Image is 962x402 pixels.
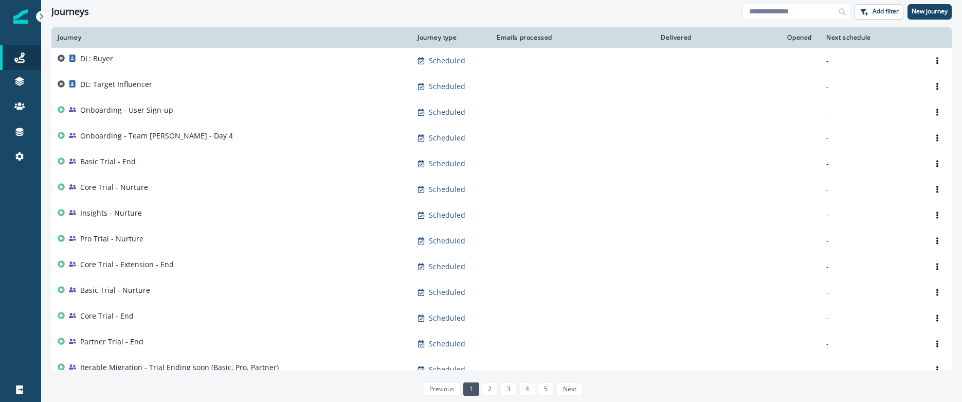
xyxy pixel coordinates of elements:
p: - [826,107,917,117]
p: Core Trial - Extension - End [80,259,174,270]
button: Options [929,336,946,352]
p: - [826,56,917,66]
p: Pro Trial - Nurture [80,234,143,244]
a: Page 3 [500,382,516,396]
button: Options [929,233,946,249]
p: Scheduled [429,364,465,375]
p: Scheduled [429,210,465,220]
a: Basic Trial - EndScheduled--Options [51,151,952,177]
p: Add filter [873,8,899,15]
p: - [826,287,917,298]
p: Scheduled [429,159,465,169]
a: Page 1 is your current page [463,382,479,396]
a: Page 5 [538,382,554,396]
p: Scheduled [429,184,465,195]
p: Insights - Nurture [80,208,142,218]
img: Inflection [13,9,28,24]
p: DL: Target Influencer [80,79,152,90]
p: Partner Trial - End [80,337,143,347]
p: Scheduled [429,261,465,272]
a: Pro Trial - NurtureScheduled--Options [51,228,952,254]
p: Scheduled [429,339,465,349]
p: - [826,339,917,349]
a: Basic Trial - NurtureScheduled--Options [51,279,952,305]
a: Onboarding - Team [PERSON_NAME] - Day 4Scheduled--Options [51,125,952,151]
p: Basic Trial - End [80,156,136,167]
a: Partner Trial - EndScheduled--Options [51,331,952,357]
div: Next schedule [826,33,917,42]
button: Options [929,207,946,223]
a: Onboarding - User Sign-upScheduled--Options [51,99,952,125]
p: Scheduled [429,81,465,92]
p: - [826,133,917,143]
button: Options [929,104,946,120]
p: - [826,184,917,195]
p: - [826,210,917,220]
p: - [826,261,917,272]
div: Emails processed [495,33,554,42]
a: Insights - NurtureScheduled--Options [51,202,952,228]
a: Page 2 [482,382,498,396]
a: Page 4 [519,382,535,396]
ul: Pagination [421,382,583,396]
button: Options [929,53,946,68]
p: - [826,159,917,169]
h1: Journeys [51,6,89,18]
p: Onboarding - User Sign-up [80,105,173,115]
p: Scheduled [429,56,465,66]
p: Core Trial - End [80,311,134,321]
div: Delivered [567,33,694,42]
a: Next page [556,382,582,396]
div: Journey [58,33,405,42]
button: Options [929,130,946,146]
button: Options [929,285,946,300]
button: Options [929,310,946,326]
p: Core Trial - Nurture [80,182,148,193]
a: Core Trial - NurtureScheduled--Options [51,177,952,202]
p: - [826,313,917,323]
a: DL: Target InfluencerScheduled--Options [51,74,952,99]
button: Options [929,156,946,171]
p: Onboarding - Team [PERSON_NAME] - Day 4 [80,131,233,141]
p: - [826,81,917,92]
button: Options [929,182,946,197]
p: Scheduled [429,107,465,117]
p: Iterable Migration - Trial Ending soon (Basic, Pro, Partner) [80,362,279,373]
p: DL: Buyer [80,54,113,64]
button: Options [929,79,946,94]
p: New journey [912,8,948,15]
button: Options [929,362,946,377]
p: Scheduled [429,133,465,143]
p: Scheduled [429,236,465,246]
a: Iterable Migration - Trial Ending soon (Basic, Pro, Partner)Scheduled--Options [51,357,952,382]
a: Core Trial - Extension - EndScheduled--Options [51,254,952,279]
div: Journey type [418,33,482,42]
p: Basic Trial - Nurture [80,285,150,295]
p: Scheduled [429,313,465,323]
button: Add filter [855,4,903,20]
button: New journey [907,4,952,20]
div: Opened [706,33,814,42]
button: Options [929,259,946,274]
a: Core Trial - EndScheduled--Options [51,305,952,331]
a: DL: BuyerScheduled--Options [51,48,952,74]
p: - [826,236,917,246]
p: Scheduled [429,287,465,298]
p: - [826,364,917,375]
